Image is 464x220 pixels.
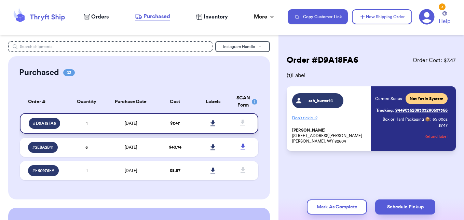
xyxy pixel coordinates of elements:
button: Instagram Handle [215,41,270,52]
span: Not Yet in System [410,96,443,101]
span: ( 1 ) Label [287,71,456,80]
span: Instagram Handle [223,45,255,49]
a: Help [439,11,450,25]
a: 3 [419,9,435,25]
h2: Order # D9A18FA6 [287,55,358,66]
span: Help [439,17,450,25]
div: SCAN Form [236,95,250,109]
span: Purchased [144,12,170,21]
a: Tracking:9449036208303280657566 [376,105,448,116]
span: Inventory [204,13,228,21]
span: 1 [86,169,87,173]
p: Don’t tickle [292,112,367,123]
span: 03 [63,69,75,76]
span: Orders [91,13,109,21]
span: # FB0976EA [32,168,55,173]
button: New Shipping Order [352,9,412,24]
p: $ 7.47 [438,123,448,128]
div: More [254,13,275,21]
span: ash_butter14 [304,98,337,103]
span: $ 40.74 [169,145,181,149]
span: 1 [86,121,87,125]
p: [STREET_ADDRESS][PERSON_NAME] [PERSON_NAME], WY 82604 [292,127,367,144]
a: Inventory [196,13,228,21]
input: Search shipments... [8,41,213,52]
span: $ 7.47 [170,121,180,125]
span: [DATE] [125,145,137,149]
th: Order # [20,90,68,113]
span: $ 8.97 [170,169,180,173]
a: Purchased [135,12,170,21]
span: 6 [85,145,88,149]
span: # D9A18FA6 [33,121,56,126]
button: Schedule Pickup [375,199,435,215]
span: Tracking: [376,108,394,113]
th: Quantity [68,90,106,113]
div: 3 [439,3,446,10]
span: [DATE] [125,169,137,173]
span: Current Status: [375,96,403,101]
th: Cost [156,90,194,113]
span: [PERSON_NAME] [292,128,326,133]
a: Orders [84,13,109,21]
span: Box or Hard Packaging 📦 [383,117,430,121]
button: Mark As Complete [307,199,367,215]
span: [DATE] [125,121,137,125]
span: 65.00 oz [433,117,448,122]
th: Purchase Date [106,90,156,113]
span: Order Cost: $ 7.47 [413,56,456,64]
span: : [430,117,431,122]
button: Refund label [424,129,448,144]
button: Copy Customer Link [288,9,348,24]
h2: Purchased [19,67,59,78]
span: + 2 [313,116,317,120]
th: Labels [194,90,232,113]
span: # 2EBA2B41 [32,145,54,150]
